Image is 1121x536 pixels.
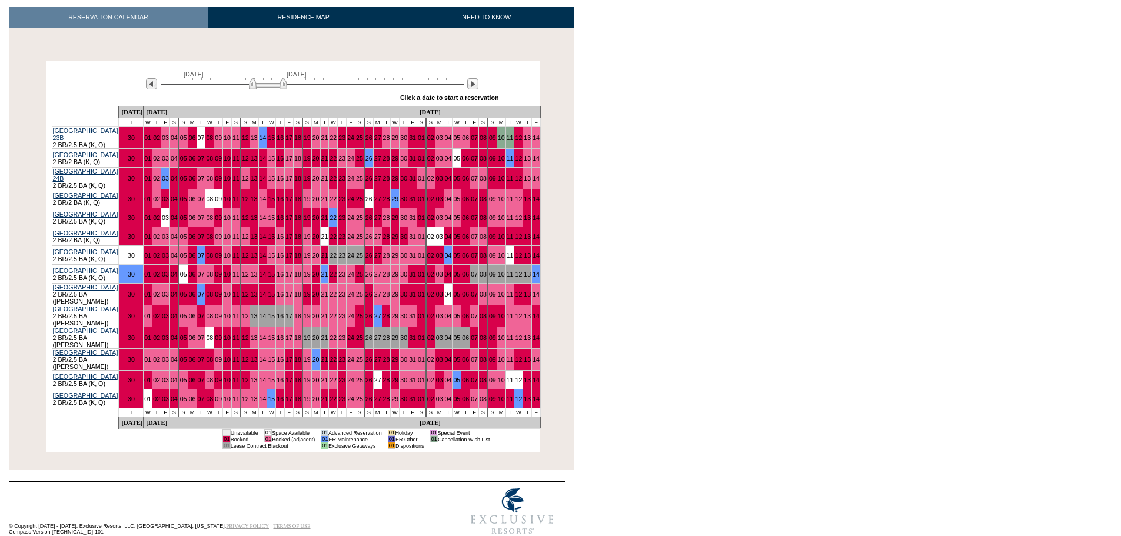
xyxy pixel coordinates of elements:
[251,134,258,141] a: 13
[206,195,213,202] a: 08
[180,134,187,141] a: 05
[462,195,469,202] a: 06
[128,233,135,240] a: 30
[294,214,301,221] a: 18
[242,175,249,182] a: 12
[9,7,208,28] a: RESERVATION CALENDAR
[128,155,135,162] a: 30
[507,214,514,221] a: 11
[144,175,151,182] a: 01
[224,195,231,202] a: 10
[144,155,151,162] a: 01
[171,214,178,221] a: 04
[294,175,301,182] a: 18
[515,175,522,182] a: 12
[180,195,187,202] a: 05
[128,134,135,141] a: 30
[418,233,425,240] a: 01
[224,233,231,240] a: 10
[436,195,443,202] a: 03
[427,233,434,240] a: 02
[268,214,275,221] a: 15
[400,134,407,141] a: 30
[524,195,531,202] a: 13
[507,233,514,240] a: 11
[445,195,452,202] a: 04
[224,252,231,259] a: 10
[242,214,249,221] a: 12
[515,233,522,240] a: 12
[436,155,443,162] a: 03
[189,155,196,162] a: 06
[480,214,487,221] a: 08
[321,214,328,221] a: 21
[312,155,320,162] a: 20
[533,214,540,221] a: 14
[462,134,469,141] a: 06
[462,175,469,182] a: 06
[285,155,292,162] a: 17
[533,195,540,202] a: 14
[418,195,425,202] a: 01
[330,134,337,141] a: 22
[224,175,231,182] a: 10
[162,233,169,240] a: 03
[312,214,320,221] a: 20
[356,233,363,240] a: 25
[189,134,196,141] a: 06
[128,214,135,221] a: 30
[338,155,345,162] a: 23
[471,195,478,202] a: 07
[330,214,337,221] a: 22
[285,195,292,202] a: 17
[383,155,390,162] a: 28
[312,175,320,182] a: 20
[304,233,311,240] a: 19
[453,195,460,202] a: 05
[171,233,178,240] a: 04
[171,175,178,182] a: 04
[330,233,337,240] a: 22
[153,175,160,182] a: 02
[285,233,292,240] a: 17
[260,175,267,182] a: 14
[436,214,443,221] a: 03
[480,155,487,162] a: 08
[498,214,505,221] a: 10
[427,134,434,141] a: 02
[189,214,196,221] a: 06
[162,195,169,202] a: 03
[53,127,118,141] a: [GEOGRAPHIC_DATA] 23B
[242,134,249,141] a: 12
[189,175,196,182] a: 06
[445,155,452,162] a: 04
[294,134,301,141] a: 18
[294,195,301,202] a: 18
[162,134,169,141] a: 03
[365,155,372,162] a: 26
[533,134,540,141] a: 14
[198,175,205,182] a: 07
[471,155,478,162] a: 07
[453,214,460,221] a: 05
[251,214,258,221] a: 13
[391,155,398,162] a: 29
[489,175,496,182] a: 09
[198,214,205,221] a: 07
[53,192,118,199] a: [GEOGRAPHIC_DATA]
[453,233,460,240] a: 05
[383,214,390,221] a: 28
[347,155,354,162] a: 24
[277,134,284,141] a: 16
[356,134,363,141] a: 25
[462,214,469,221] a: 06
[409,214,416,221] a: 31
[277,175,284,182] a: 16
[268,175,275,182] a: 15
[498,155,505,162] a: 10
[427,175,434,182] a: 02
[128,195,135,202] a: 30
[480,195,487,202] a: 08
[198,233,205,240] a: 07
[453,155,460,162] a: 05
